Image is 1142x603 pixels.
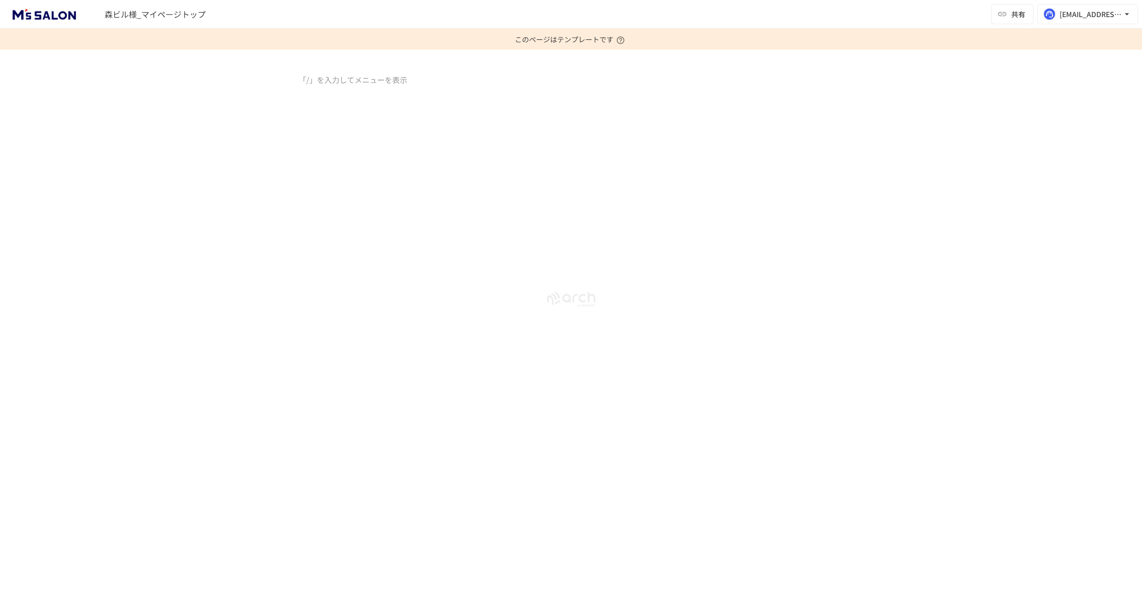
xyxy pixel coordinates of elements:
img: uR8vTSKdklMXEQDRv4syRcVic50bBT2x3lbNcVSK8BN [12,6,76,22]
button: [EMAIL_ADDRESS][DOMAIN_NAME] [1037,4,1138,24]
button: 共有 [991,4,1033,24]
p: このページはテンプレートです [515,29,628,50]
div: [EMAIL_ADDRESS][DOMAIN_NAME] [1060,8,1122,21]
span: 共有 [1011,9,1025,20]
span: 森ビル様_マイページトップ [105,8,206,20]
